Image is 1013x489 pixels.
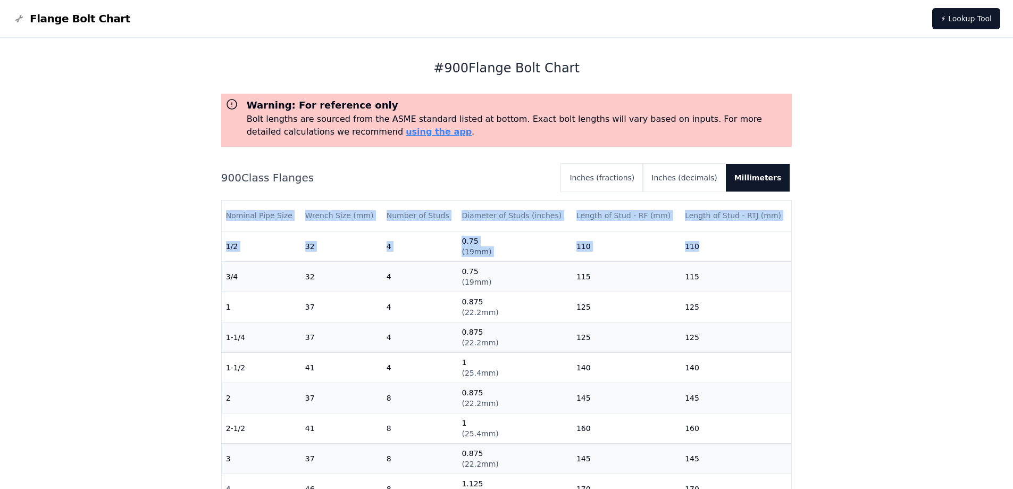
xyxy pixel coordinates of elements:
th: Number of Studs [382,201,458,231]
td: 1 [457,352,572,383]
td: 145 [681,443,791,474]
span: ( 22.2mm ) [462,460,498,468]
span: ( 22.2mm ) [462,338,498,347]
span: ( 19mm ) [462,278,491,286]
a: using the app [406,127,472,137]
td: 0.875 [457,383,572,413]
td: 1 [457,413,572,443]
h1: # 900 Flange Bolt Chart [221,60,792,77]
td: 8 [382,443,458,474]
span: Flange Bolt Chart [30,11,130,26]
td: 115 [572,261,681,292]
td: 1-1/4 [222,322,301,352]
td: 41 [301,352,382,383]
td: 8 [382,413,458,443]
td: 2-1/2 [222,413,301,443]
td: 125 [681,322,791,352]
td: 3/4 [222,261,301,292]
td: 145 [572,443,681,474]
span: ( 25.4mm ) [462,429,498,438]
th: Length of Stud - RF (mm) [572,201,681,231]
td: 37 [301,322,382,352]
td: 0.875 [457,292,572,322]
td: 32 [301,231,382,261]
p: Bolt lengths are sourced from the ASME standard listed at bottom. Exact bolt lengths will vary ba... [247,113,788,138]
td: 125 [681,292,791,322]
h2: 900 Class Flanges [221,170,553,185]
span: ( 22.2mm ) [462,308,498,317]
td: 8 [382,383,458,413]
td: 0.75 [457,231,572,261]
button: Inches (fractions) [561,164,643,192]
td: 0.875 [457,443,572,474]
td: 145 [681,383,791,413]
td: 32 [301,261,382,292]
td: 160 [681,413,791,443]
td: 160 [572,413,681,443]
a: ⚡ Lookup Tool [932,8,1000,29]
td: 110 [572,231,681,261]
img: Flange Bolt Chart Logo [13,12,26,25]
td: 37 [301,383,382,413]
td: 2 [222,383,301,413]
span: ( 19mm ) [462,247,491,256]
th: Diameter of Studs (inches) [457,201,572,231]
td: 125 [572,292,681,322]
td: 4 [382,292,458,322]
td: 3 [222,443,301,474]
td: 4 [382,322,458,352]
button: Inches (decimals) [643,164,725,192]
td: 4 [382,261,458,292]
h3: Warning: For reference only [247,98,788,113]
td: 115 [681,261,791,292]
td: 4 [382,352,458,383]
td: 0.875 [457,322,572,352]
td: 1/2 [222,231,301,261]
td: 125 [572,322,681,352]
td: 145 [572,383,681,413]
td: 4 [382,231,458,261]
a: Flange Bolt Chart LogoFlange Bolt Chart [13,11,130,26]
td: 37 [301,292,382,322]
th: Nominal Pipe Size [222,201,301,231]
span: ( 25.4mm ) [462,369,498,377]
td: 1-1/2 [222,352,301,383]
th: Length of Stud - RTJ (mm) [681,201,791,231]
td: 140 [681,352,791,383]
td: 1 [222,292,301,322]
th: Wrench Size (mm) [301,201,382,231]
td: 0.75 [457,261,572,292]
td: 41 [301,413,382,443]
span: ( 22.2mm ) [462,399,498,408]
td: 110 [681,231,791,261]
td: 37 [301,443,382,474]
button: Millimeters [726,164,790,192]
td: 140 [572,352,681,383]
